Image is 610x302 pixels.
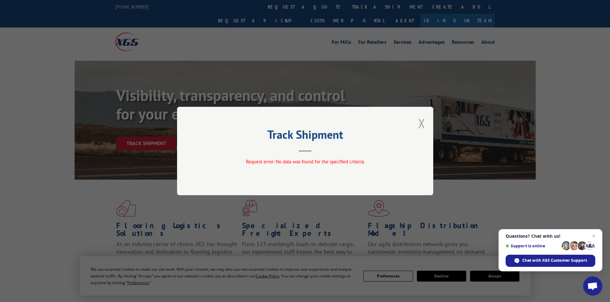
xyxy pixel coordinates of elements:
[583,276,602,296] div: Open chat
[506,244,559,248] span: Support is online
[590,232,598,240] span: Close chat
[506,234,595,239] span: Questions? Chat with us!
[209,130,401,142] h2: Track Shipment
[522,258,587,263] span: Chat with XGS Customer Support
[506,255,595,267] div: Chat with XGS Customer Support
[418,115,425,132] button: Close modal
[246,159,364,165] span: Request error: No data was found for the specified criteria.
